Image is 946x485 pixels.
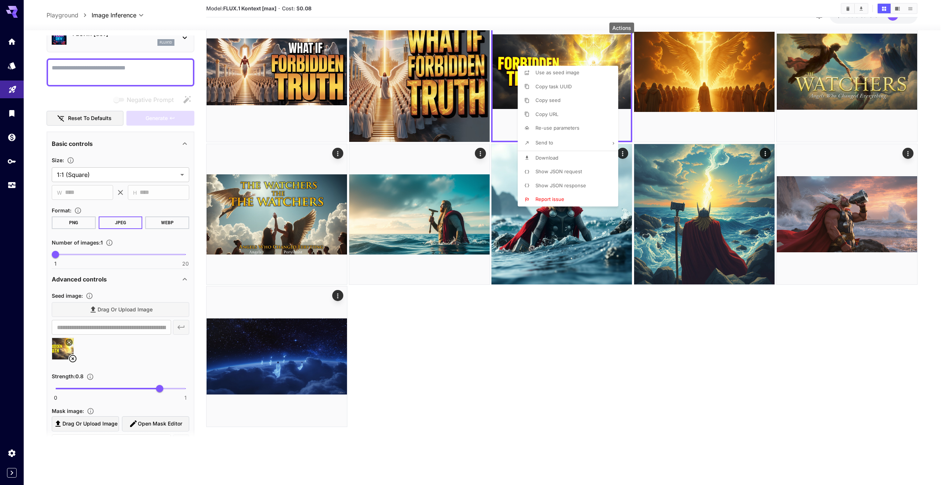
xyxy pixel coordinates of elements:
span: Report issue [535,196,564,202]
span: Copy URL [535,111,558,117]
span: Use as seed image [535,69,579,75]
div: Actions [609,23,634,33]
span: Show JSON response [535,182,586,188]
span: Show JSON request [535,168,582,174]
span: Copy task UUID [535,83,572,89]
span: Download [535,155,558,161]
span: Re-use parameters [535,125,579,131]
span: Send to [535,140,553,146]
span: Copy seed [535,97,561,103]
